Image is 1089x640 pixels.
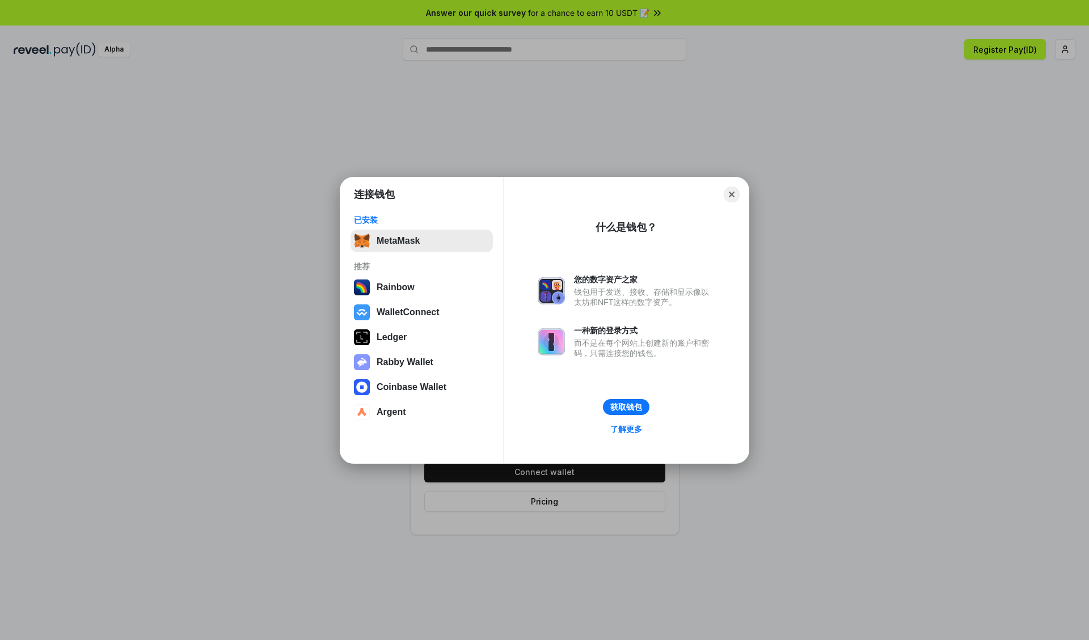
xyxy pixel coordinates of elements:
[351,326,493,349] button: Ledger
[351,230,493,252] button: MetaMask
[377,382,446,392] div: Coinbase Wallet
[377,332,407,342] div: Ledger
[354,329,370,345] img: svg+xml,%3Csvg%20xmlns%3D%22http%3A%2F%2Fwww.w3.org%2F2000%2Fsvg%22%20width%3D%2228%22%20height%3...
[354,261,489,272] div: 推荐
[354,404,370,420] img: svg+xml,%3Csvg%20width%3D%2228%22%20height%3D%2228%22%20viewBox%3D%220%200%2028%2028%22%20fill%3D...
[351,301,493,324] button: WalletConnect
[574,274,715,285] div: 您的数字资产之家
[351,276,493,299] button: Rainbow
[351,401,493,423] button: Argent
[724,187,740,202] button: Close
[351,351,493,374] button: Rabby Wallet
[610,424,642,434] div: 了解更多
[354,279,370,295] img: svg+xml,%3Csvg%20width%3D%22120%22%20height%3D%22120%22%20viewBox%3D%220%200%20120%20120%22%20fil...
[354,354,370,370] img: svg+xml,%3Csvg%20xmlns%3D%22http%3A%2F%2Fwww.w3.org%2F2000%2Fsvg%22%20fill%3D%22none%22%20viewBox...
[596,221,657,234] div: 什么是钱包？
[354,304,370,320] img: svg+xml,%3Csvg%20width%3D%2228%22%20height%3D%2228%22%20viewBox%3D%220%200%2028%2028%22%20fill%3D...
[538,328,565,355] img: svg+xml,%3Csvg%20xmlns%3D%22http%3A%2F%2Fwww.w3.org%2F2000%2Fsvg%22%20fill%3D%22none%22%20viewBox...
[354,379,370,395] img: svg+xml,%3Csvg%20width%3D%2228%22%20height%3D%2228%22%20viewBox%3D%220%200%2028%2028%22%20fill%3D...
[377,236,420,246] div: MetaMask
[538,277,565,304] img: svg+xml,%3Csvg%20xmlns%3D%22http%3A%2F%2Fwww.w3.org%2F2000%2Fsvg%22%20fill%3D%22none%22%20viewBox...
[610,402,642,412] div: 获取钱包
[574,338,715,358] div: 而不是在每个网站上创建新的账户和密码，只需连接您的钱包。
[377,407,406,417] div: Argent
[603,399,649,415] button: 获取钱包
[377,307,440,317] div: WalletConnect
[603,422,649,436] a: 了解更多
[574,325,715,336] div: 一种新的登录方式
[377,282,415,293] div: Rainbow
[377,357,433,367] div: Rabby Wallet
[574,287,715,307] div: 钱包用于发送、接收、存储和显示像以太坊和NFT这样的数字资产。
[354,215,489,225] div: 已安装
[354,188,395,201] h1: 连接钱包
[354,233,370,249] img: svg+xml,%3Csvg%20fill%3D%22none%22%20height%3D%2233%22%20viewBox%3D%220%200%2035%2033%22%20width%...
[351,376,493,399] button: Coinbase Wallet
